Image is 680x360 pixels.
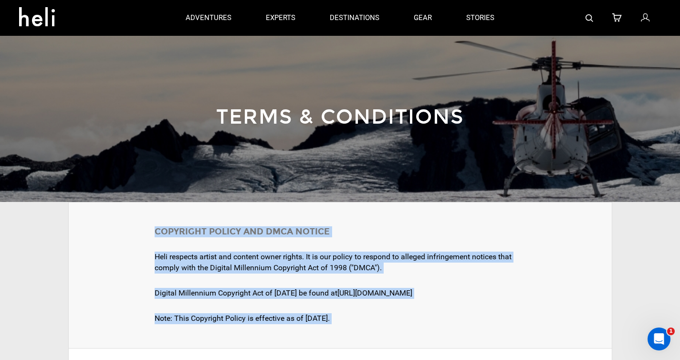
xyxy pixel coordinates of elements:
[667,328,675,335] span: 1
[155,217,526,242] h2: COPYRIGHT POLICY AND DMCA NOTICE
[155,247,526,278] div: Heli respects artist and content owner rights. It is our policy to respond to alleged infringemen...
[337,288,412,297] a: [URL][DOMAIN_NAME]
[330,13,379,23] p: destinations
[186,13,231,23] p: adventures
[586,14,593,22] img: search-bar-icon.svg
[155,308,526,329] div: Note: This Copyright Policy is effective as of [DATE].
[155,283,526,304] div: Digital Millennium Copyright Act of [DATE] be found at
[648,328,670,350] iframe: Intercom live chat
[266,13,295,23] p: experts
